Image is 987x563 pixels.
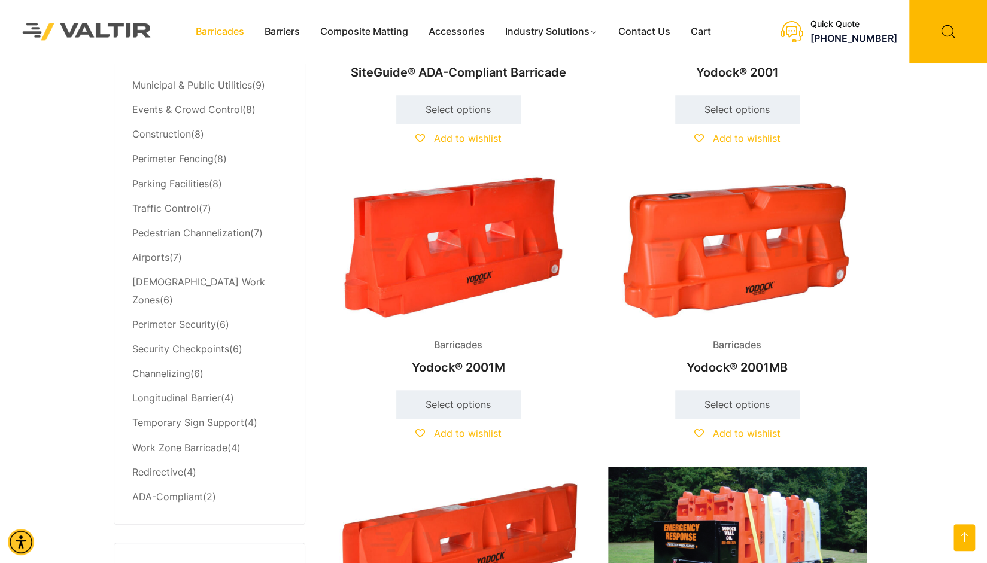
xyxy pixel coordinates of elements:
[132,79,252,91] a: Municipal & Public Utilities
[608,23,681,41] a: Contact Us
[425,336,491,354] span: Barricades
[132,172,287,196] li: (8)
[132,147,287,172] li: (8)
[418,23,495,41] a: Accessories
[132,123,287,147] li: (8)
[132,343,229,355] a: Security Checkpoints
[132,392,221,404] a: Longitudinal Barrier
[132,202,199,214] a: Traffic Control
[495,23,608,41] a: Industry Solutions
[415,132,502,144] a: Add to wishlist
[132,387,287,411] li: (4)
[132,196,287,221] li: (7)
[132,98,287,123] li: (8)
[608,59,867,86] h2: Yodock® 2001
[434,132,502,144] span: Add to wishlist
[8,529,34,555] div: Accessibility Menu
[132,337,287,362] li: (6)
[132,442,227,454] a: Work Zone Barricade
[329,59,588,86] h2: SiteGuide® ADA-Compliant Barricade
[415,427,502,439] a: Add to wishlist
[132,153,214,165] a: Perimeter Fencing
[132,491,203,503] a: ADA-Compliant
[681,23,721,41] a: Cart
[9,10,165,54] img: Valtir Rentals
[396,390,521,419] a: Select options for “Yodock® 2001M”
[329,172,588,327] img: Barricades
[694,427,781,439] a: Add to wishlist
[132,104,242,115] a: Events & Crowd Control
[713,132,781,144] span: Add to wishlist
[329,354,588,381] h2: Yodock® 2001M
[608,172,867,381] a: BarricadesYodock® 2001MB
[132,270,287,312] li: (6)
[310,23,418,41] a: Composite Matting
[810,32,897,44] a: call (888) 496-3625
[713,427,781,439] span: Add to wishlist
[132,245,287,270] li: (7)
[132,221,287,245] li: (7)
[694,132,781,144] a: Add to wishlist
[953,524,975,551] a: Open this option
[132,436,287,460] li: (4)
[132,367,190,379] a: Channelizing
[132,460,287,485] li: (4)
[329,172,588,381] a: BarricadesYodock® 2001M
[132,227,250,239] a: Pedestrian Channelization
[132,178,209,190] a: Parking Facilities
[132,411,287,436] li: (4)
[396,95,521,124] a: Select options for “SiteGuide® ADA-Compliant Barricade”
[132,416,244,428] a: Temporary Sign Support
[132,276,265,306] a: [DEMOGRAPHIC_DATA] Work Zones
[675,390,800,419] a: Select options for “Yodock® 2001MB”
[434,427,502,439] span: Add to wishlist
[132,318,216,330] a: Perimeter Security
[132,466,183,478] a: Redirective
[810,19,897,29] div: Quick Quote
[608,354,867,381] h2: Yodock® 2001MB
[704,336,770,354] span: Barricades
[132,362,287,387] li: (6)
[132,74,287,98] li: (9)
[132,251,169,263] a: Airports
[254,23,310,41] a: Barriers
[132,312,287,337] li: (6)
[675,95,800,124] a: Select options for “Yodock® 2001”
[186,23,254,41] a: Barricades
[132,485,287,506] li: (2)
[132,128,191,140] a: Construction
[608,172,867,327] img: Barricades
